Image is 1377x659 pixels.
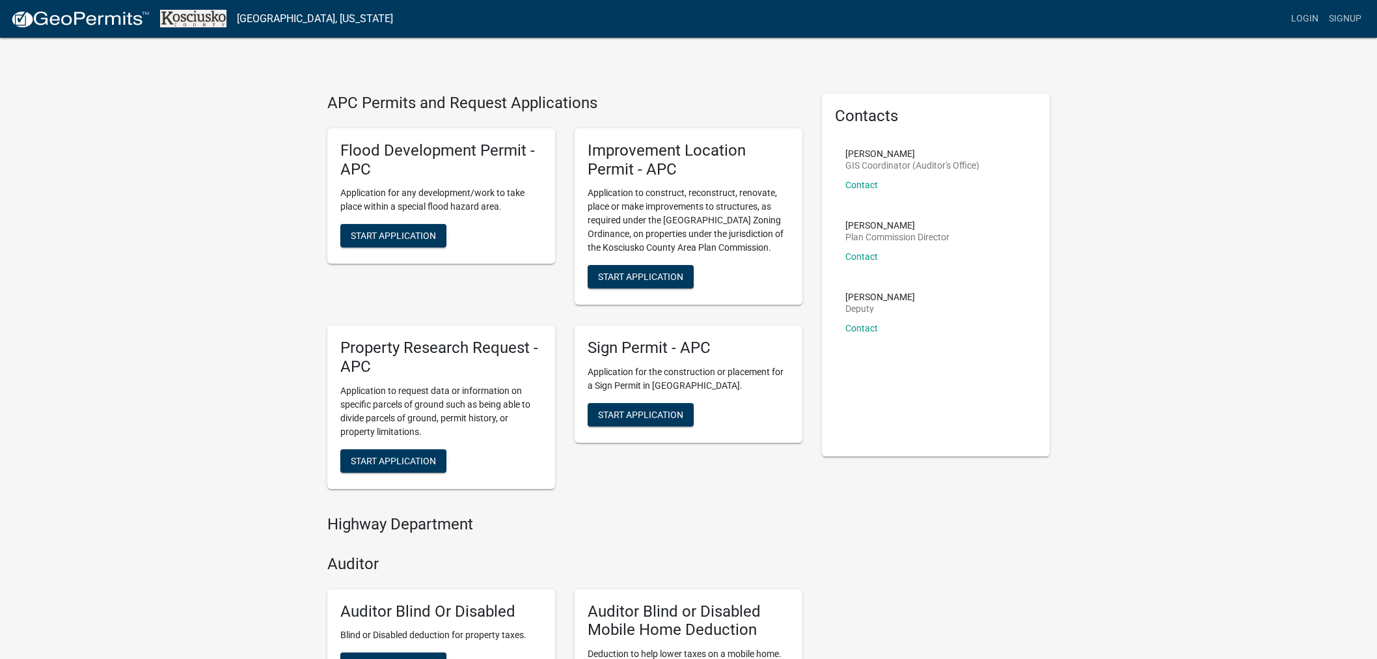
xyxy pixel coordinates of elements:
[588,602,789,640] h5: Auditor Blind or Disabled Mobile Home Deduction
[845,292,915,301] p: [PERSON_NAME]
[1324,7,1367,31] a: Signup
[340,141,542,179] h5: Flood Development Permit - APC
[845,251,878,262] a: Contact
[588,339,789,358] h5: Sign Permit - APC
[340,628,542,642] p: Blind or Disabled deduction for property taxes.
[327,94,802,113] h4: APC Permits and Request Applications
[1286,7,1324,31] a: Login
[588,186,789,255] p: Application to construct, reconstruct, renovate, place or make improvements to structures, as req...
[160,10,226,27] img: Kosciusko County, Indiana
[588,403,694,427] button: Start Application
[340,384,542,439] p: Application to request data or information on specific parcels of ground such as being able to di...
[340,224,446,247] button: Start Application
[327,515,802,534] h4: Highway Department
[598,272,683,282] span: Start Application
[588,365,789,393] p: Application for the construction or placement for a Sign Permit in [GEOGRAPHIC_DATA].
[845,232,949,242] p: Plan Commission Director
[340,602,542,621] h5: Auditor Blind Or Disabled
[845,149,979,158] p: [PERSON_NAME]
[845,180,878,190] a: Contact
[351,231,436,241] span: Start Application
[340,449,446,473] button: Start Application
[351,455,436,466] span: Start Application
[588,141,789,179] h5: Improvement Location Permit - APC
[835,107,1037,126] h5: Contacts
[845,161,979,170] p: GIS Coordinator (Auditor's Office)
[237,8,393,30] a: [GEOGRAPHIC_DATA], [US_STATE]
[340,186,542,214] p: Application for any development/work to take place within a special flood hazard area.
[327,555,802,574] h4: Auditor
[340,339,542,376] h5: Property Research Request - APC
[588,265,694,288] button: Start Application
[845,221,949,230] p: [PERSON_NAME]
[845,323,878,333] a: Contact
[845,304,915,313] p: Deputy
[598,410,683,420] span: Start Application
